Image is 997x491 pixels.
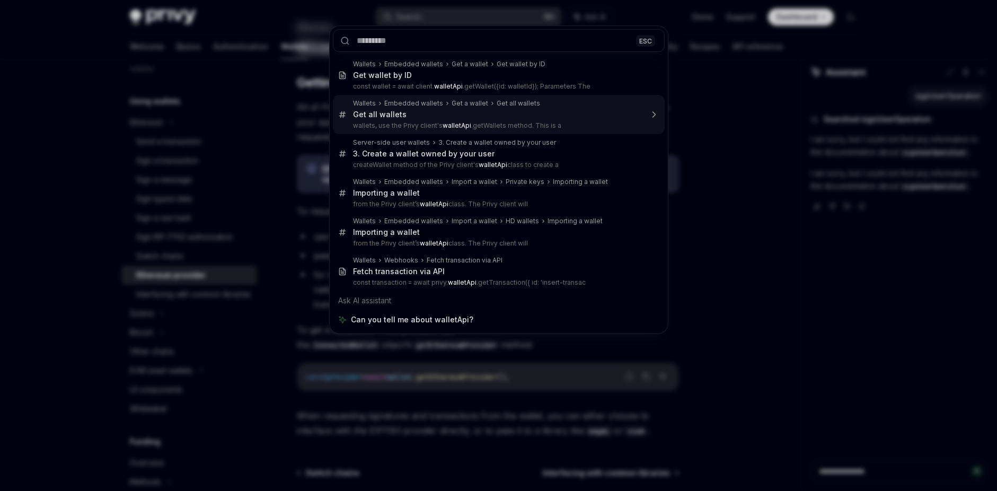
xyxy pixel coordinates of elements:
p: from the Privy client’s class. The Privy client will [353,239,642,248]
div: Importing a wallet [548,217,603,225]
p: const transaction = await privy. .getTransaction({ id: 'insert-transac [353,278,642,287]
div: Wallets [353,178,376,186]
div: 3. Create a wallet owned by your user [353,149,495,159]
div: Embedded wallets [384,217,443,225]
div: Importing a wallet [553,178,608,186]
p: createWallet method of the Privy client's class to create a [353,161,642,169]
b: walletApi [479,161,507,169]
div: Wallets [353,60,376,68]
b: walletApi [420,200,448,208]
div: ESC [636,35,655,46]
div: HD wallets [506,217,539,225]
div: Embedded wallets [384,60,443,68]
div: Importing a wallet [353,188,420,198]
div: Get wallet by ID [353,71,412,80]
p: wallets, use the Privy client's .getWallets method. This is a [353,121,642,130]
b: walletApi [434,82,463,90]
div: Import a wallet [452,217,497,225]
div: Embedded wallets [384,99,443,108]
div: Server-side user wallets [353,138,430,147]
div: Importing a wallet [353,227,420,237]
div: Ask AI assistant [333,291,665,310]
div: Wallets [353,99,376,108]
div: Get all wallets [353,110,407,119]
div: Fetch transaction via API [427,256,502,265]
div: Wallets [353,217,376,225]
div: Webhooks [384,256,418,265]
b: walletApi [448,278,477,286]
div: Get wallet by ID [497,60,545,68]
p: from the Privy client’s class. The Privy client will [353,200,642,208]
span: Can you tell me about walletApi? [351,314,473,325]
div: Get a wallet [452,60,488,68]
div: Get a wallet [452,99,488,108]
p: const wallet = await client. .getWallet({id: walletId}); Parameters The [353,82,642,91]
div: Fetch transaction via API [353,267,445,276]
div: Import a wallet [452,178,497,186]
div: Private keys [506,178,544,186]
div: Wallets [353,256,376,265]
div: Embedded wallets [384,178,443,186]
b: walletApi [443,121,471,129]
div: Get all wallets [497,99,540,108]
b: walletApi [420,239,448,247]
div: 3. Create a wallet owned by your user [438,138,556,147]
